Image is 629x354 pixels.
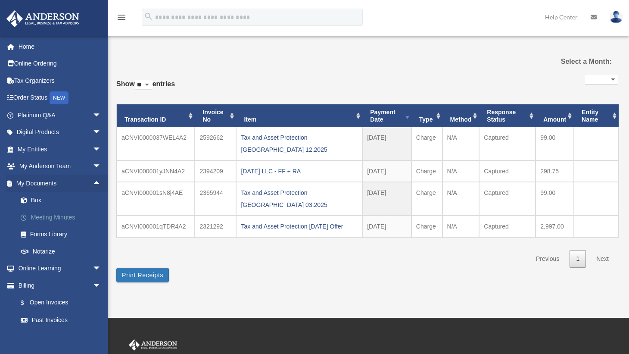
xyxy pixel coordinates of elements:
[411,182,442,216] td: Charge
[529,250,566,268] a: Previous
[144,12,153,21] i: search
[135,80,153,90] select: Showentries
[442,216,480,237] td: N/A
[117,182,195,216] td: aCNVI000001sN8j4AE
[195,127,236,160] td: 2592662
[93,141,110,158] span: arrow_drop_down
[6,55,114,72] a: Online Ordering
[6,175,114,192] a: My Documentsarrow_drop_up
[6,89,114,107] a: Order StatusNEW
[241,132,358,156] div: Tax and Asset Protection [GEOGRAPHIC_DATA] 12.2025
[117,216,195,237] td: aCNVI000001qTDR4A2
[479,104,536,128] th: Response Status: activate to sort column ascending
[93,124,110,141] span: arrow_drop_down
[442,160,480,182] td: N/A
[12,192,114,209] a: Box
[590,250,615,268] a: Next
[93,277,110,294] span: arrow_drop_down
[6,158,114,175] a: My Anderson Teamarrow_drop_down
[570,250,586,268] a: 1
[6,124,114,141] a: Digital Productsarrow_drop_down
[241,187,358,211] div: Tax and Asset Protection [GEOGRAPHIC_DATA] 03.2025
[241,220,358,232] div: Tax and Asset Protection [DATE] Offer
[610,11,623,23] img: User Pic
[6,277,114,294] a: Billingarrow_drop_down
[12,311,110,329] a: Past Invoices
[116,78,175,99] label: Show entries
[541,56,612,68] label: Select a Month:
[536,127,574,160] td: 99.00
[195,182,236,216] td: 2365944
[479,182,536,216] td: Captured
[12,226,114,243] a: Forms Library
[411,127,442,160] td: Charge
[117,160,195,182] td: aCNVI000001yJNN4A2
[574,104,619,128] th: Entity Name: activate to sort column ascending
[117,127,195,160] td: aCNVI0000037WEL4A2
[116,12,127,22] i: menu
[93,260,110,278] span: arrow_drop_down
[116,15,127,22] a: menu
[50,91,69,104] div: NEW
[236,104,362,128] th: Item: activate to sort column ascending
[6,38,114,55] a: Home
[117,104,195,128] th: Transaction ID: activate to sort column ascending
[362,104,411,128] th: Payment Date: activate to sort column ascending
[536,182,574,216] td: 99.00
[411,160,442,182] td: Charge
[241,165,358,177] div: [DATE] LLC - FF + RA
[411,216,442,237] td: Charge
[93,107,110,124] span: arrow_drop_down
[362,127,411,160] td: [DATE]
[116,268,169,282] button: Print Receipts
[442,104,480,128] th: Method: activate to sort column ascending
[536,216,574,237] td: 2,997.00
[442,127,480,160] td: N/A
[127,339,179,351] img: Anderson Advisors Platinum Portal
[536,160,574,182] td: 298.75
[6,141,114,158] a: My Entitiesarrow_drop_down
[536,104,574,128] th: Amount: activate to sort column ascending
[12,294,114,312] a: $Open Invoices
[4,10,82,27] img: Anderson Advisors Platinum Portal
[12,209,114,226] a: Meeting Minutes
[195,216,236,237] td: 2321292
[411,104,442,128] th: Type: activate to sort column ascending
[6,72,114,89] a: Tax Organizers
[479,127,536,160] td: Captured
[6,260,114,277] a: Online Learningarrow_drop_down
[25,298,30,308] span: $
[93,158,110,175] span: arrow_drop_down
[479,216,536,237] td: Captured
[362,160,411,182] td: [DATE]
[93,175,110,192] span: arrow_drop_up
[362,216,411,237] td: [DATE]
[6,107,114,124] a: Platinum Q&Aarrow_drop_down
[479,160,536,182] td: Captured
[362,182,411,216] td: [DATE]
[195,160,236,182] td: 2394209
[442,182,480,216] td: N/A
[12,243,114,260] a: Notarize
[195,104,236,128] th: Invoice No: activate to sort column ascending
